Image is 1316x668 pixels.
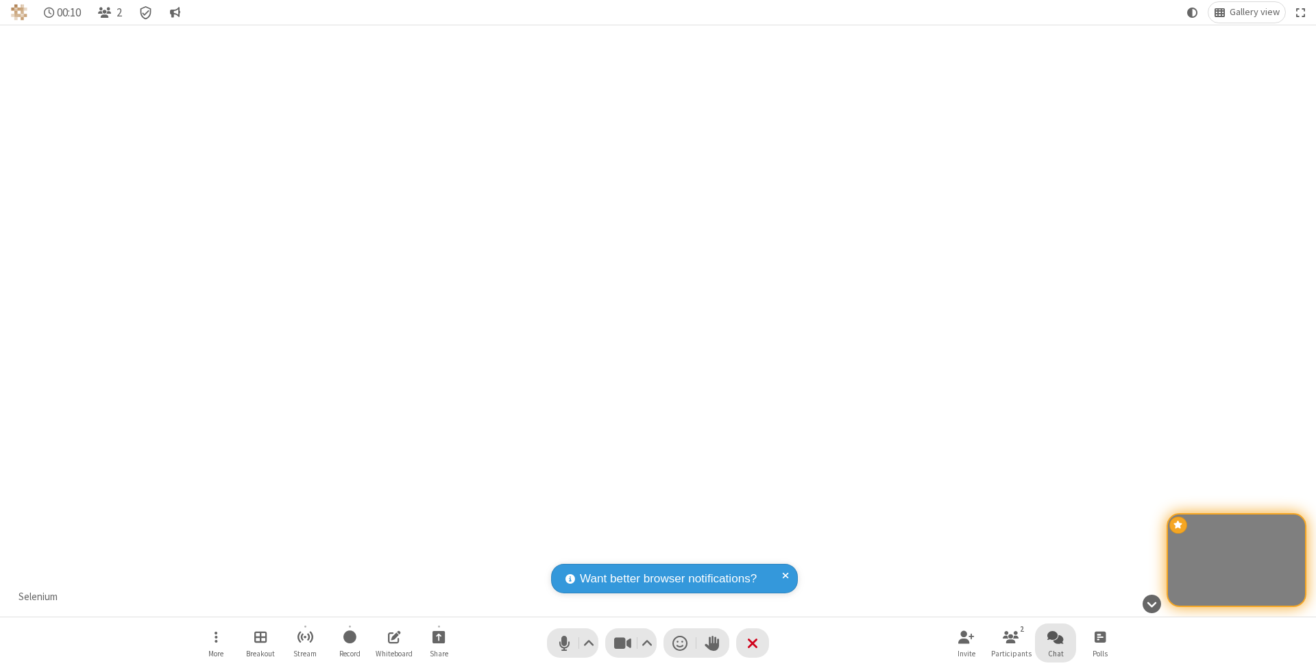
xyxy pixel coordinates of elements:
[117,6,122,19] span: 2
[284,623,326,663] button: Start streaming
[164,2,186,23] button: Conversation
[374,623,415,663] button: Open shared whiteboard
[1208,2,1285,23] button: Change layout
[1048,650,1064,658] span: Chat
[14,589,63,605] div: Selenium
[990,623,1032,663] button: Open participant list
[293,650,317,658] span: Stream
[663,628,696,658] button: Send a reaction
[958,650,975,658] span: Invite
[946,623,987,663] button: Invite participants (⌘+Shift+I)
[1230,7,1280,18] span: Gallery view
[1035,623,1076,663] button: Open chat
[339,650,361,658] span: Record
[1291,2,1311,23] button: Fullscreen
[1080,623,1121,663] button: Open poll
[57,6,81,19] span: 00:10
[240,623,281,663] button: Manage Breakout Rooms
[92,2,127,23] button: Open participant list
[430,650,448,658] span: Share
[1137,587,1166,620] button: Hide
[580,628,598,658] button: Audio settings
[696,628,729,658] button: Raise hand
[605,628,657,658] button: Stop video (⌘+Shift+V)
[329,623,370,663] button: Start recording
[736,628,769,658] button: End or leave meeting
[991,650,1032,658] span: Participants
[418,623,459,663] button: Start sharing
[1093,650,1108,658] span: Polls
[208,650,223,658] span: More
[1182,2,1204,23] button: Using system theme
[1016,623,1028,635] div: 2
[38,2,87,23] div: Timer
[195,623,236,663] button: Open menu
[376,650,413,658] span: Whiteboard
[11,4,27,21] img: QA Selenium DO NOT DELETE OR CHANGE
[638,628,657,658] button: Video setting
[580,570,757,588] span: Want better browser notifications?
[246,650,275,658] span: Breakout
[133,2,159,23] div: Meeting details Encryption enabled
[547,628,598,658] button: Mute (⌘+Shift+A)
